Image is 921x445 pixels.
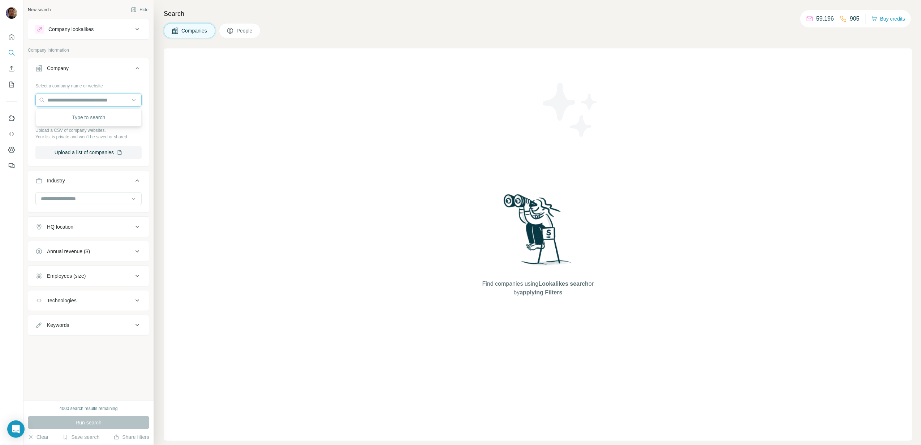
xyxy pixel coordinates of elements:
[164,9,912,19] h4: Search
[181,27,208,34] span: Companies
[538,281,589,287] span: Lookalikes search
[6,30,17,43] button: Quick start
[237,27,253,34] span: People
[6,143,17,156] button: Dashboard
[47,321,69,329] div: Keywords
[35,80,142,89] div: Select a company name or website
[35,127,142,134] p: Upload a CSV of company websites.
[47,297,77,304] div: Technologies
[28,267,149,285] button: Employees (size)
[28,433,48,441] button: Clear
[47,65,69,72] div: Company
[28,218,149,236] button: HQ location
[871,14,905,24] button: Buy credits
[28,172,149,192] button: Industry
[480,280,596,297] span: Find companies using or by
[538,77,603,142] img: Surfe Illustration - Stars
[47,248,90,255] div: Annual revenue ($)
[113,433,149,441] button: Share filters
[28,316,149,334] button: Keywords
[6,78,17,91] button: My lists
[850,14,860,23] p: 905
[28,21,149,38] button: Company lookalikes
[28,7,51,13] div: New search
[47,177,65,184] div: Industry
[126,4,154,15] button: Hide
[7,420,25,438] div: Open Intercom Messenger
[28,243,149,260] button: Annual revenue ($)
[28,60,149,80] button: Company
[38,110,140,125] div: Type to search
[6,159,17,172] button: Feedback
[500,192,576,273] img: Surfe Illustration - Woman searching with binoculars
[6,112,17,125] button: Use Surfe on LinkedIn
[35,134,142,140] p: Your list is private and won't be saved or shared.
[6,128,17,141] button: Use Surfe API
[6,46,17,59] button: Search
[47,223,73,230] div: HQ location
[6,7,17,19] img: Avatar
[6,62,17,75] button: Enrich CSV
[60,405,118,412] div: 4000 search results remaining
[48,26,94,33] div: Company lookalikes
[63,433,99,441] button: Save search
[816,14,834,23] p: 59,196
[28,47,149,53] p: Company information
[35,146,142,159] button: Upload a list of companies
[520,289,562,295] span: applying Filters
[28,292,149,309] button: Technologies
[47,272,86,280] div: Employees (size)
